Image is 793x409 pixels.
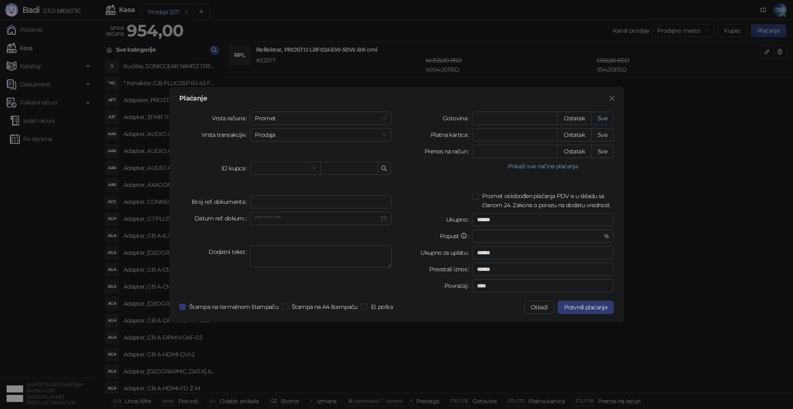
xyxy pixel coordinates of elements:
[288,302,361,311] span: Štampa na A4 štampaču
[558,301,614,314] button: Potvrdi plaćanje
[605,95,619,102] span: Zatvori
[221,162,250,175] label: ID kupca
[425,145,472,158] label: Prenos na račun
[444,279,472,292] label: Povraćaj
[255,214,379,223] input: Datum ref. dokum.
[195,212,250,225] label: Datum ref. dokum.
[472,161,614,171] button: Prikaži sve načine plaćanja
[524,301,554,314] button: Otkaži
[446,213,472,226] label: Ukupno
[477,230,602,242] input: Popust
[557,145,591,158] button: Ostatak
[212,112,250,125] label: Vrsta računa
[255,112,387,124] span: Promet
[255,129,387,141] span: Prodaja
[591,145,614,158] button: Sve
[443,112,472,125] label: Gotovina
[591,112,614,125] button: Sve
[368,302,396,311] span: El. pošta
[420,246,472,259] label: Ukupno za uplatu
[557,128,591,141] button: Ostatak
[557,112,591,125] button: Ostatak
[609,95,615,102] span: close
[431,128,472,141] label: Platna kartica
[479,191,614,210] span: Promet oslobođen plaćanja PDV-a u skladu sa članom 24. Zakona o porezu na dodatu vrednost
[440,230,472,243] label: Popust
[605,92,619,105] button: Close
[202,128,250,141] label: Vrsta transakcije
[564,304,607,311] span: Potvrdi plaćanje
[250,245,392,268] textarea: Dodatni tekst
[250,195,392,208] input: Broj ref. dokumenta
[179,95,614,102] div: Plaćanje
[209,245,250,258] label: Dodatni tekst
[186,302,282,311] span: Štampa na termalnom štampaču
[591,128,614,141] button: Sve
[429,263,472,276] label: Preostali iznos
[192,195,250,208] label: Broj ref. dokumenta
